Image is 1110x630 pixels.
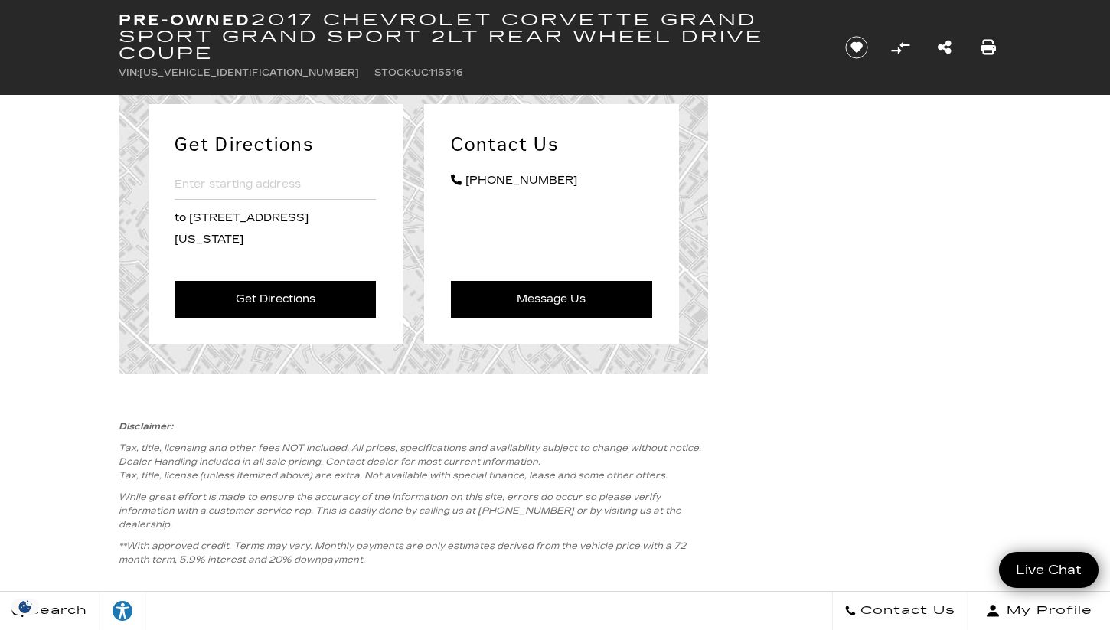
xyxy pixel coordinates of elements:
span: Live Chat [1008,561,1089,579]
a: Live Chat [999,552,1099,588]
button: Compare Vehicle [889,36,912,59]
button: Open user profile menu [968,592,1110,630]
span: [US_VEHICLE_IDENTIFICATION_NUMBER] [139,67,359,78]
span: My Profile [1001,600,1092,622]
a: Explore your accessibility options [100,592,146,630]
h2: Get Directions [175,131,376,158]
a: Share this Pre-Owned 2017 Chevrolet Corvette Grand Sport Grand Sport 2LT Rear Wheel Drive Coupe [938,37,952,58]
span: Stock: [374,67,413,78]
a: [PHONE_NUMBER] [451,170,652,191]
strong: Pre-Owned [119,11,251,29]
p: **With approved credit. Terms may vary. Monthly payments are only estimates derived from the vehi... [119,539,708,566]
strong: Disclaimer: [119,421,173,432]
input: Enter starting address [175,170,376,200]
span: Contact Us [857,600,955,622]
div: Explore your accessibility options [100,599,145,622]
p: to [STREET_ADDRESS][US_STATE] [175,207,376,250]
h1: 2017 Chevrolet Corvette Grand Sport Grand Sport 2LT Rear Wheel Drive Coupe [119,11,819,62]
span: VIN: [119,67,139,78]
span: UC115516 [413,67,463,78]
button: Save vehicle [840,35,873,60]
a: Message Us [451,281,652,318]
p: While great effort is made to ensure the accuracy of the information on this site, errors do occu... [119,490,708,531]
img: Opt-Out Icon [8,599,43,615]
a: Get Directions [175,281,376,318]
a: Print this Pre-Owned 2017 Chevrolet Corvette Grand Sport Grand Sport 2LT Rear Wheel Drive Coupe [981,37,996,58]
section: Click to Open Cookie Consent Modal [8,599,43,615]
h2: Contact Us [451,131,652,158]
a: Contact Us [832,592,968,630]
p: Tax, title, licensing and other fees NOT included. All prices, specifications and availability su... [119,441,708,482]
span: Search [24,600,87,622]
